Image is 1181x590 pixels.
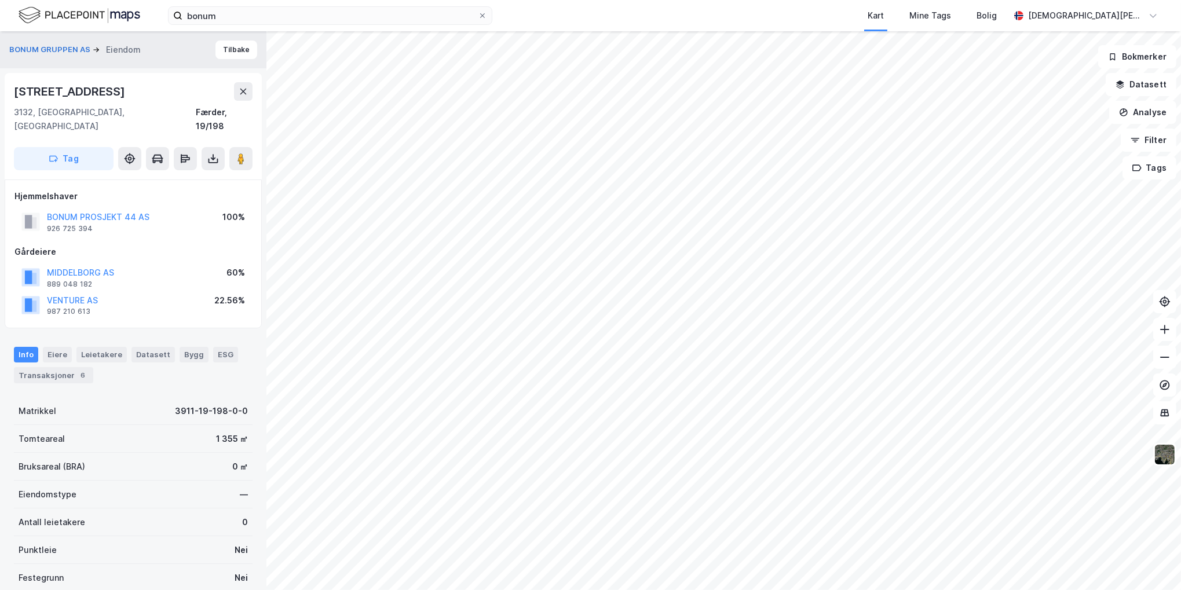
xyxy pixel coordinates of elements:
[47,280,92,289] div: 889 048 182
[76,347,127,362] div: Leietakere
[909,9,951,23] div: Mine Tags
[1123,156,1176,179] button: Tags
[182,7,478,24] input: Søk på adresse, matrikkel, gårdeiere, leietakere eller personer
[222,210,245,224] div: 100%
[214,294,245,307] div: 22.56%
[19,404,56,418] div: Matrikkel
[19,432,65,446] div: Tomteareal
[1098,45,1176,68] button: Bokmerker
[19,488,76,501] div: Eiendomstype
[1123,534,1181,590] iframe: Chat Widget
[235,571,248,585] div: Nei
[226,266,245,280] div: 60%
[14,245,252,259] div: Gårdeiere
[19,571,64,585] div: Festegrunn
[1109,101,1176,124] button: Analyse
[213,347,238,362] div: ESG
[14,147,114,170] button: Tag
[235,543,248,557] div: Nei
[77,369,89,381] div: 6
[19,5,140,25] img: logo.f888ab2527a4732fd821a326f86c7f29.svg
[106,43,141,57] div: Eiendom
[242,515,248,529] div: 0
[14,367,93,383] div: Transaksjoner
[14,347,38,362] div: Info
[977,9,997,23] div: Bolig
[1154,444,1176,466] img: 9k=
[216,432,248,446] div: 1 355 ㎡
[196,105,253,133] div: Færder, 19/198
[9,44,93,56] button: BONUM GRUPPEN AS
[47,224,93,233] div: 926 725 394
[19,515,85,529] div: Antall leietakere
[240,488,248,501] div: —
[14,105,196,133] div: 3132, [GEOGRAPHIC_DATA], [GEOGRAPHIC_DATA]
[14,82,127,101] div: [STREET_ADDRESS]
[1106,73,1176,96] button: Datasett
[180,347,209,362] div: Bygg
[131,347,175,362] div: Datasett
[215,41,257,59] button: Tilbake
[19,543,57,557] div: Punktleie
[47,307,90,316] div: 987 210 613
[14,189,252,203] div: Hjemmelshaver
[868,9,884,23] div: Kart
[43,347,72,362] div: Eiere
[1028,9,1144,23] div: [DEMOGRAPHIC_DATA][PERSON_NAME]
[19,460,85,474] div: Bruksareal (BRA)
[1121,129,1176,152] button: Filter
[232,460,248,474] div: 0 ㎡
[175,404,248,418] div: 3911-19-198-0-0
